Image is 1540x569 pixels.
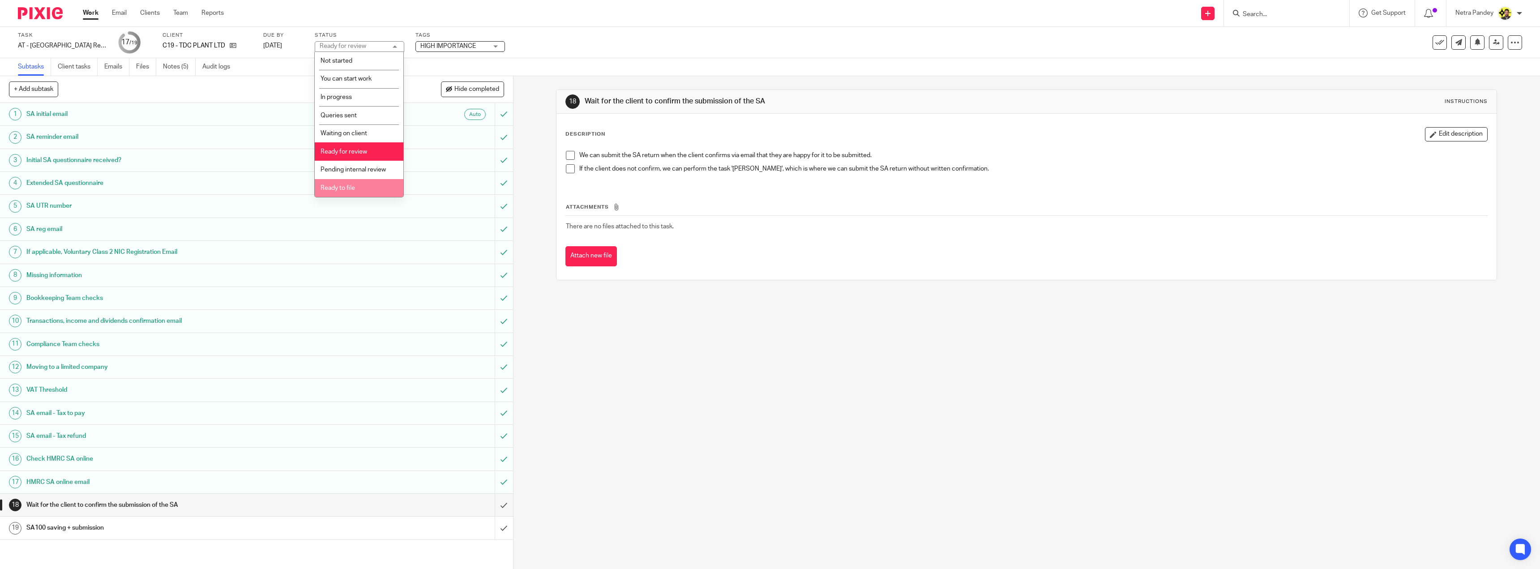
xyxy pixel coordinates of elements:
[129,40,137,45] small: /19
[26,291,333,305] h1: Bookkeeping Team checks
[1371,10,1406,16] span: Get Support
[415,32,505,39] label: Tags
[1242,11,1322,19] input: Search
[9,430,21,442] div: 15
[9,81,58,97] button: + Add subtask
[1498,6,1512,21] img: Netra-New-Starbridge-Yellow.jpg
[9,522,21,535] div: 19
[26,360,333,374] h1: Moving to a limited company
[566,223,674,230] span: There are no files attached to this task.
[9,453,21,466] div: 16
[315,32,404,39] label: Status
[1455,9,1493,17] p: Netra Pandey
[18,7,63,19] img: Pixie
[321,76,372,82] span: You can start work
[26,406,333,420] h1: SA email - Tax to pay
[26,245,333,259] h1: If applicable, Voluntary Class 2 NIC Registration Email
[18,41,107,50] div: AT - [GEOGRAPHIC_DATA] Return - PE [DATE]
[112,9,127,17] a: Email
[58,58,98,76] a: Client tasks
[585,97,1046,106] h1: Wait for the client to confirm the submission of the SA
[9,108,21,120] div: 1
[140,9,160,17] a: Clients
[9,223,21,235] div: 6
[26,154,333,167] h1: Initial SA questionnaire received?
[565,246,617,266] button: Attach new file
[202,58,237,76] a: Audit logs
[420,43,476,49] span: HIGH IMPORTANCE
[9,154,21,167] div: 3
[26,498,333,512] h1: Wait for the client to confirm the submission of the SA
[263,32,304,39] label: Due by
[9,131,21,144] div: 2
[579,164,1487,173] p: If the client does not confirm, we can perform the task '[PERSON_NAME]', which is where we can su...
[9,269,21,282] div: 8
[163,41,225,50] p: C19 - TDC PLANT LTD
[26,107,333,121] h1: SA initial email
[579,151,1487,160] p: We can submit the SA return when the client confirms via email that they are happy for it to be s...
[26,222,333,236] h1: SA reg email
[26,176,333,190] h1: Extended SA questionnaire
[9,177,21,189] div: 4
[121,37,137,47] div: 17
[26,429,333,443] h1: SA email - Tax refund
[26,338,333,351] h1: Compliance Team checks
[26,521,333,535] h1: SA100 saving + submission
[26,383,333,397] h1: VAT Threshold
[454,86,499,93] span: Hide completed
[104,58,129,76] a: Emails
[321,130,367,137] span: Waiting on client
[201,9,224,17] a: Reports
[1425,127,1488,141] button: Edit description
[136,58,156,76] a: Files
[9,407,21,419] div: 14
[565,94,580,109] div: 18
[9,292,21,304] div: 9
[321,167,386,173] span: Pending internal review
[321,94,352,100] span: In progress
[18,41,107,50] div: AT - SA Return - PE 05-04-2025
[9,476,21,488] div: 17
[163,32,252,39] label: Client
[565,131,605,138] p: Description
[321,58,352,64] span: Not started
[9,499,21,511] div: 18
[163,58,196,76] a: Notes (5)
[173,9,188,17] a: Team
[566,205,609,210] span: Attachments
[83,9,98,17] a: Work
[320,43,366,49] div: Ready for review
[26,475,333,489] h1: HMRC SA online email
[26,269,333,282] h1: Missing information
[9,338,21,351] div: 11
[464,109,486,120] div: Auto
[26,314,333,328] h1: Transactions, income and dividends confirmation email
[321,112,357,119] span: Queries sent
[9,315,21,327] div: 10
[9,384,21,396] div: 13
[321,185,355,191] span: Ready to file
[263,43,282,49] span: [DATE]
[18,58,51,76] a: Subtasks
[321,149,367,155] span: Ready for review
[441,81,504,97] button: Hide completed
[9,200,21,213] div: 5
[26,130,333,144] h1: SA reminder email
[26,452,333,466] h1: Check HMRC SA online
[1445,98,1488,105] div: Instructions
[9,246,21,258] div: 7
[26,199,333,213] h1: SA UTR number
[9,361,21,373] div: 12
[18,32,107,39] label: Task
